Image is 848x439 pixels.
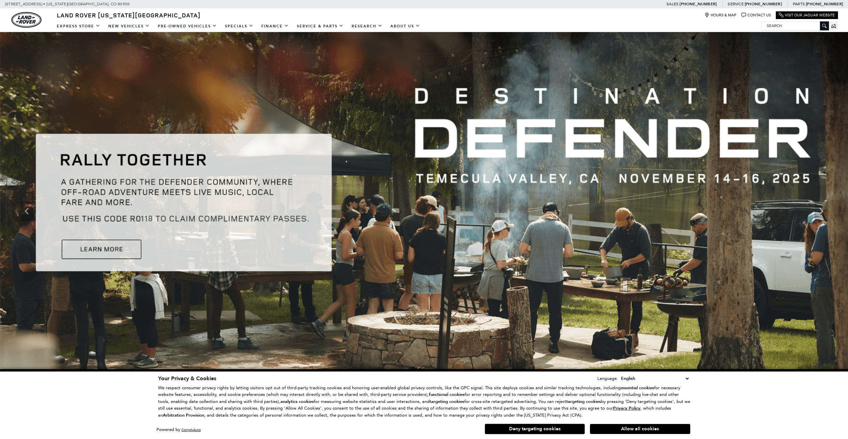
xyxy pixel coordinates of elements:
[11,12,41,28] a: land-rover
[11,12,41,28] img: Land Rover
[485,424,585,434] button: Deny targeting cookies
[762,22,829,30] input: Search
[53,20,104,32] a: EXPRESS STORE
[566,399,601,405] strong: targeting cookies
[429,392,465,398] strong: functional cookies
[293,20,348,32] a: Service & Parts
[597,376,618,381] div: Language:
[741,13,771,18] a: Contact Us
[20,201,33,221] div: Previous
[154,20,221,32] a: Pre-Owned Vehicles
[667,2,679,6] span: Sales
[745,1,782,7] a: [PHONE_NUMBER]
[815,201,828,221] div: Next
[728,2,743,6] span: Service
[5,2,130,6] a: [STREET_ADDRESS] • [US_STATE][GEOGRAPHIC_DATA], CO 80905
[158,375,216,382] span: Your Privacy & Cookies
[590,424,690,434] button: Allow all cookies
[806,1,843,7] a: [PHONE_NUMBER]
[257,20,293,32] a: Finance
[779,13,835,18] a: Visit Our Jaguar Website
[613,406,640,411] a: Privacy Policy
[280,399,314,405] strong: analytics cookies
[57,11,201,19] span: Land Rover [US_STATE][GEOGRAPHIC_DATA]
[613,405,640,411] u: Privacy Policy
[621,385,654,391] strong: essential cookies
[156,428,201,432] div: Powered by
[705,13,736,18] a: Hours & Map
[163,412,204,418] strong: Arbitration Provision
[680,1,717,7] a: [PHONE_NUMBER]
[181,428,201,432] a: ComplyAuto
[348,20,386,32] a: Research
[793,2,805,6] span: Parts
[104,20,154,32] a: New Vehicles
[53,11,205,19] a: Land Rover [US_STATE][GEOGRAPHIC_DATA]
[430,399,464,405] strong: targeting cookies
[619,375,690,382] select: Language Select
[221,20,257,32] a: Specials
[158,385,690,419] p: We respect consumer privacy rights by letting visitors opt out of third-party tracking cookies an...
[53,20,424,32] nav: Main Navigation
[386,20,424,32] a: About Us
